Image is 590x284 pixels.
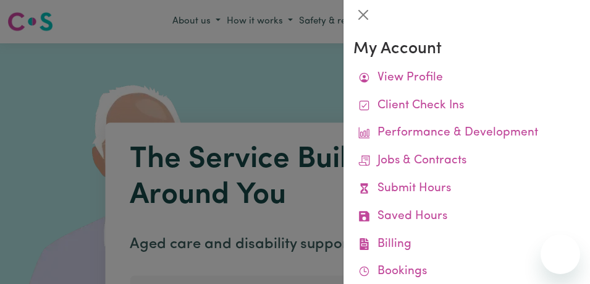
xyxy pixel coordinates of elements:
a: Submit Hours [353,175,580,203]
h3: My Account [353,40,580,59]
a: Jobs & Contracts [353,147,580,175]
iframe: Button to launch messaging window [541,235,580,274]
a: Saved Hours [353,203,580,231]
button: Close [353,5,373,25]
a: Performance & Development [353,119,580,147]
a: View Profile [353,64,580,92]
a: Billing [353,231,580,259]
a: Client Check Ins [353,92,580,120]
